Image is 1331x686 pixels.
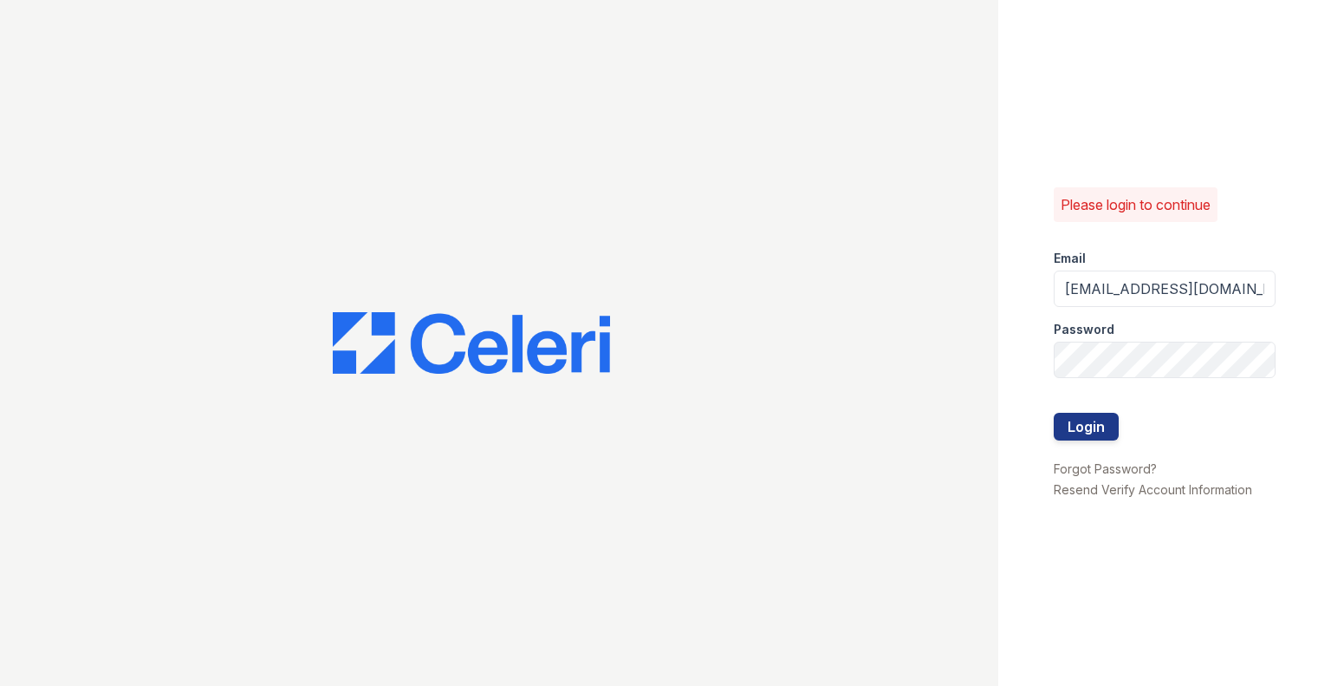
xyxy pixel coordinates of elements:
[1061,194,1211,215] p: Please login to continue
[1054,321,1114,338] label: Password
[1054,482,1252,497] a: Resend Verify Account Information
[1054,413,1119,441] button: Login
[1054,461,1157,476] a: Forgot Password?
[333,312,610,375] img: CE_Logo_Blue-a8612792a0a2168367f1c8372b55b34899dd931a85d93a1a3d3e32e68fde9ad4.png
[1054,250,1086,267] label: Email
